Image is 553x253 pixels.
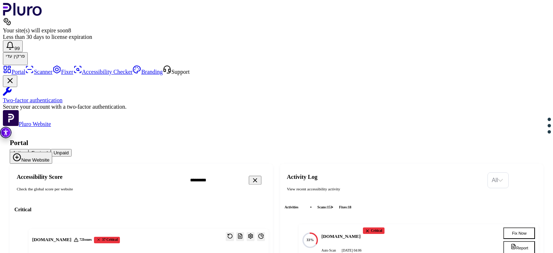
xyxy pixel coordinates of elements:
[53,69,73,75] a: Fixer
[322,248,494,253] div: Auto Scan [DATE] 04:06
[284,201,539,214] div: Activities
[74,238,92,242] div: 72 Issues
[3,11,42,17] a: Logo
[10,152,52,164] button: New Website
[337,204,354,210] li: fixes :
[10,149,28,157] button: Active
[3,34,550,40] div: Less than 30 days to license expiration
[226,232,234,241] button: Reset the cache
[25,69,53,75] a: Scanner
[3,121,51,127] a: Open Pluro Website
[3,75,17,87] button: Close Two-factor authentication notification
[163,69,190,75] a: Open Support screen
[31,150,48,155] span: Expired
[363,227,385,234] div: Critical
[68,27,71,33] span: 8
[132,69,163,75] a: Branding
[6,53,25,59] span: פרקין עדי
[257,232,265,241] button: Open website overview
[327,205,332,209] span: 153
[14,206,269,213] h3: Critical
[287,186,483,192] div: View recent accessibility activity
[3,69,25,75] a: Portal
[3,27,550,34] div: Your site(s) will expire soon
[94,237,120,243] div: 37 Critical
[322,234,361,240] h4: [DOMAIN_NAME]
[3,40,23,52] button: Open notifications, you have 387 new notifications
[3,87,550,104] a: Two-factor authentication
[249,176,261,185] button: Clear search field
[503,227,535,239] button: Fix Now
[287,173,483,180] h2: Activity Log
[3,104,550,110] div: Secure your account with a two-factor authentication.
[51,149,72,157] button: Unpaid
[306,238,314,242] text: 33%
[185,174,284,186] input: Search
[236,232,244,241] button: Reports
[3,65,550,127] aside: Sidebar menu
[348,205,351,209] span: 18
[247,232,255,241] button: Open settings
[54,150,69,155] span: Unpaid
[3,52,28,65] button: פרקין עדיפרקין עדי
[17,186,181,192] div: Check the global score per website
[3,97,550,104] div: Two-factor authentication
[14,46,20,51] span: 99
[32,237,72,243] h3: [DOMAIN_NAME]
[315,204,334,210] li: scans :
[10,139,543,147] h1: Portal
[487,172,509,188] div: Set sorting
[17,173,181,180] h2: Accessibility Score
[73,69,133,75] a: Accessibility Checker
[28,149,50,157] button: Expired
[13,150,26,155] span: Active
